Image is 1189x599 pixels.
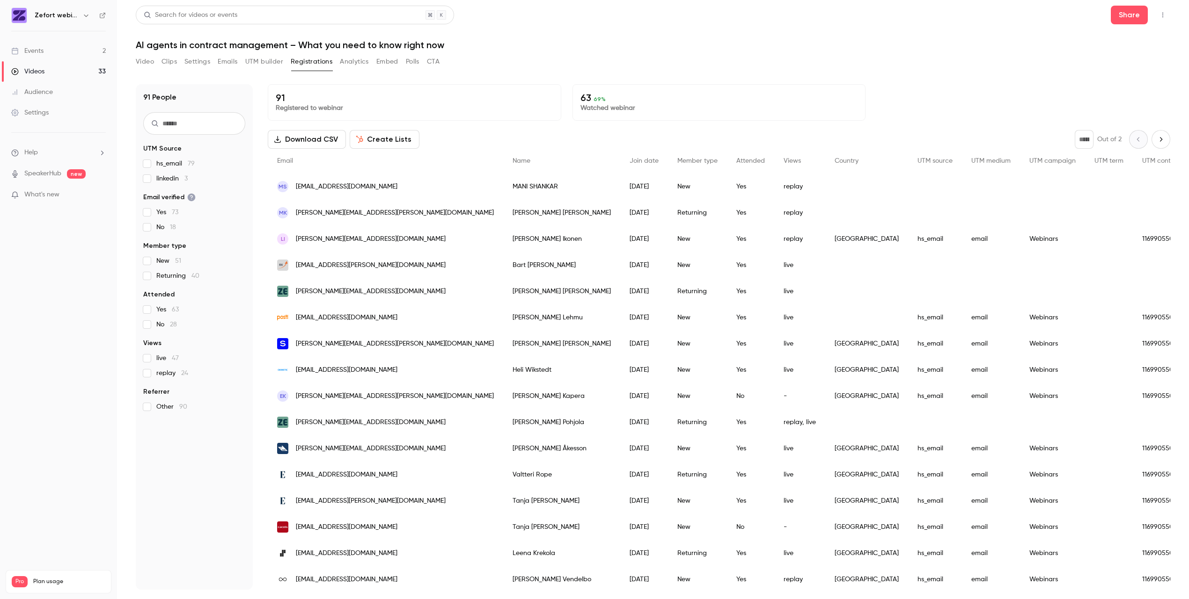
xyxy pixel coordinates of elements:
[11,148,106,158] li: help-dropdown-opener
[296,313,397,323] span: [EMAIL_ADDRESS][DOMAIN_NAME]
[1097,135,1122,144] p: Out of 2
[908,566,962,592] div: hs_email
[727,435,774,462] div: Yes
[727,488,774,514] div: Yes
[277,574,288,585] img: in-commodities.com
[277,521,288,533] img: caceis.com
[156,368,188,378] span: replay
[350,130,419,149] button: Create Lists
[727,409,774,435] div: Yes
[774,566,825,592] div: replay
[971,158,1011,164] span: UTM medium
[503,514,620,540] div: Tanja [PERSON_NAME]
[962,383,1020,409] div: email
[277,364,288,375] img: okmetic.com
[620,514,668,540] div: [DATE]
[1020,488,1085,514] div: Webinars
[908,226,962,252] div: hs_email
[156,159,195,168] span: hs_email
[620,540,668,566] div: [DATE]
[143,92,176,103] h1: 91 People
[727,383,774,409] div: No
[825,488,908,514] div: [GEOGRAPHIC_DATA]
[774,200,825,226] div: replay
[12,8,27,23] img: Zefort webinars
[908,383,962,409] div: hs_email
[1020,357,1085,383] div: Webinars
[181,370,188,376] span: 24
[279,209,287,217] span: MK
[296,365,397,375] span: [EMAIL_ADDRESS][DOMAIN_NAME]
[774,462,825,488] div: live
[179,404,187,410] span: 90
[668,173,727,200] div: New
[825,226,908,252] div: [GEOGRAPHIC_DATA]
[1020,514,1085,540] div: Webinars
[503,435,620,462] div: [PERSON_NAME] Åkesson
[668,540,727,566] div: Returning
[962,514,1020,540] div: email
[1029,158,1076,164] span: UTM campaign
[620,278,668,304] div: [DATE]
[908,357,962,383] div: hs_email
[774,357,825,383] div: live
[774,226,825,252] div: replay
[962,488,1020,514] div: email
[513,158,530,164] span: Name
[774,488,825,514] div: live
[908,488,962,514] div: hs_email
[668,566,727,592] div: New
[668,252,727,278] div: New
[825,540,908,566] div: [GEOGRAPHIC_DATA]
[908,435,962,462] div: hs_email
[276,103,553,113] p: Registered to webinar
[33,578,105,585] span: Plan usage
[668,514,727,540] div: New
[620,200,668,226] div: [DATE]
[727,566,774,592] div: Yes
[1020,226,1085,252] div: Webinars
[620,462,668,488] div: [DATE]
[503,304,620,331] div: [PERSON_NAME] Lehmu
[143,144,182,153] span: UTM Source
[908,540,962,566] div: hs_email
[156,320,177,329] span: No
[503,278,620,304] div: [PERSON_NAME] [PERSON_NAME]
[12,576,28,587] span: Pro
[1020,540,1085,566] div: Webinars
[503,252,620,278] div: Bart [PERSON_NAME]
[503,566,620,592] div: [PERSON_NAME] Vendelbo
[825,357,908,383] div: [GEOGRAPHIC_DATA]
[277,495,288,506] img: evli.com
[1111,6,1148,24] button: Share
[620,566,668,592] div: [DATE]
[11,87,53,97] div: Audience
[736,158,765,164] span: Attended
[1020,462,1085,488] div: Webinars
[277,338,288,349] img: sanoma.com
[503,226,620,252] div: [PERSON_NAME] Ikonen
[620,488,668,514] div: [DATE]
[277,469,288,480] img: evli.com
[620,304,668,331] div: [DATE]
[24,169,61,179] a: SpeakerHub
[774,278,825,304] div: live
[296,260,446,270] span: [EMAIL_ADDRESS][PERSON_NAME][DOMAIN_NAME]
[962,435,1020,462] div: email
[11,108,49,117] div: Settings
[962,357,1020,383] div: email
[668,226,727,252] div: New
[668,357,727,383] div: New
[35,11,79,20] h6: Zefort webinars
[296,496,446,506] span: [EMAIL_ADDRESS][PERSON_NAME][DOMAIN_NAME]
[296,444,446,454] span: [PERSON_NAME][EMAIL_ADDRESS][DOMAIN_NAME]
[279,182,287,191] span: MS
[774,304,825,331] div: live
[668,488,727,514] div: New
[296,470,397,480] span: [EMAIL_ADDRESS][DOMAIN_NAME]
[774,514,825,540] div: -
[296,234,446,244] span: [PERSON_NAME][EMAIL_ADDRESS][DOMAIN_NAME]
[143,290,175,299] span: Attended
[620,173,668,200] div: [DATE]
[277,315,288,320] img: posti.com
